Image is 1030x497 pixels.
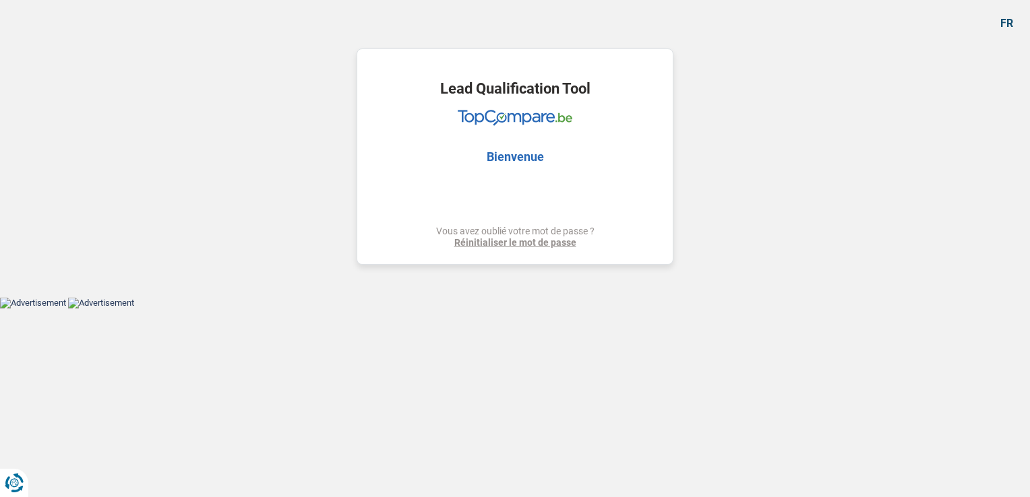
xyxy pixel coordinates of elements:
h2: Bienvenue [487,150,544,164]
img: TopCompare Logo [458,110,572,126]
h1: Lead Qualification Tool [440,81,590,96]
img: Advertisement [68,298,134,308]
div: Vous avez oublié votre mot de passe ? [436,226,595,249]
a: Réinitialiser le mot de passe [436,237,595,249]
div: fr [1000,17,1013,30]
